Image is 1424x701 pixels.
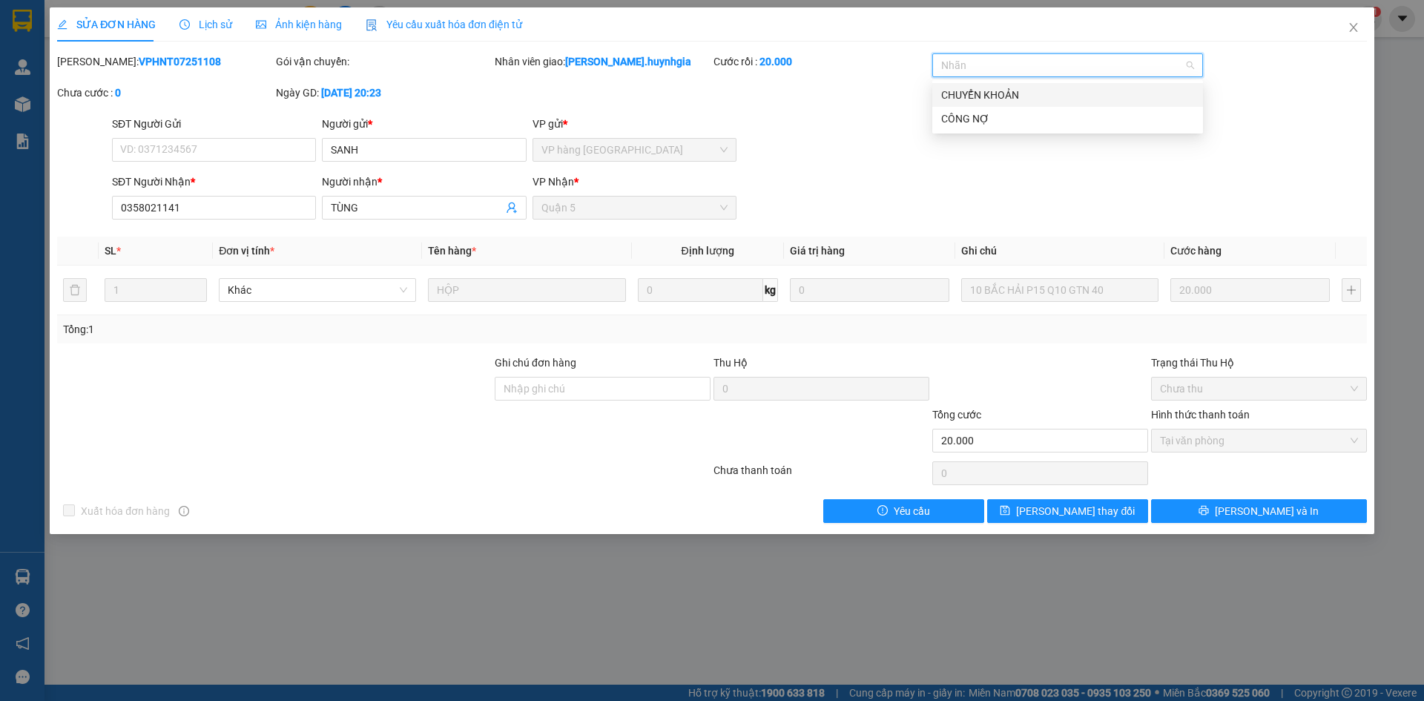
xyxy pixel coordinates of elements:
[75,503,176,519] span: Xuất hóa đơn hàng
[276,85,492,101] div: Ngày GD:
[877,505,888,517] span: exclamation-circle
[713,357,748,369] span: Thu Hộ
[322,116,526,132] div: Người gửi
[112,174,316,190] div: SĐT Người Nhận
[179,19,232,30] span: Lịch sử
[712,462,931,488] div: Chưa thanh toán
[495,53,711,70] div: Nhân viên giao:
[1170,278,1330,302] input: 0
[894,503,930,519] span: Yêu cầu
[1170,245,1222,257] span: Cước hàng
[790,245,845,257] span: Giá trị hàng
[1215,503,1319,519] span: [PERSON_NAME] và In
[428,245,476,257] span: Tên hàng
[1199,505,1209,517] span: printer
[541,139,728,161] span: VP hàng Nha Trang
[276,53,492,70] div: Gói vận chuyển:
[533,176,574,188] span: VP Nhận
[932,409,981,421] span: Tổng cước
[759,56,792,68] b: 20.000
[506,202,518,214] span: user-add
[823,499,984,523] button: exclamation-circleYêu cầu
[219,245,274,257] span: Đơn vị tính
[565,56,691,68] b: [PERSON_NAME].huynhgia
[428,278,625,302] input: VD: Bàn, Ghế
[57,53,273,70] div: [PERSON_NAME]:
[987,499,1148,523] button: save[PERSON_NAME] thay đổi
[495,357,576,369] label: Ghi chú đơn hàng
[57,19,156,30] span: SỬA ĐƠN HÀNG
[322,174,526,190] div: Người nhận
[932,107,1203,131] div: CÔNG NỢ
[63,278,87,302] button: delete
[495,377,711,401] input: Ghi chú đơn hàng
[1348,22,1359,33] span: close
[941,87,1194,103] div: CHUYỂN KHOẢN
[112,116,316,132] div: SĐT Người Gửi
[541,197,728,219] span: Quận 5
[533,116,736,132] div: VP gửi
[961,278,1158,302] input: Ghi Chú
[228,279,407,301] span: Khác
[366,19,378,31] img: icon
[1342,278,1361,302] button: plus
[366,19,522,30] span: Yêu cầu xuất hóa đơn điện tử
[1160,430,1358,452] span: Tại văn phòng
[57,19,67,30] span: edit
[955,237,1164,266] th: Ghi chú
[63,321,550,338] div: Tổng: 1
[790,278,949,302] input: 0
[763,278,778,302] span: kg
[1333,7,1374,49] button: Close
[179,19,190,30] span: clock-circle
[713,53,929,70] div: Cước rồi :
[1151,409,1250,421] label: Hình thức thanh toán
[115,87,121,99] b: 0
[1151,355,1367,371] div: Trạng thái Thu Hộ
[1151,499,1367,523] button: printer[PERSON_NAME] và In
[1016,503,1135,519] span: [PERSON_NAME] thay đổi
[941,111,1194,127] div: CÔNG NỢ
[57,85,273,101] div: Chưa cước :
[682,245,734,257] span: Định lượng
[139,56,221,68] b: VPHNT07251108
[256,19,266,30] span: picture
[932,83,1203,107] div: CHUYỂN KHOẢN
[1160,378,1358,400] span: Chưa thu
[1000,505,1010,517] span: save
[179,506,189,516] span: info-circle
[256,19,342,30] span: Ảnh kiện hàng
[321,87,381,99] b: [DATE] 20:23
[105,245,116,257] span: SL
